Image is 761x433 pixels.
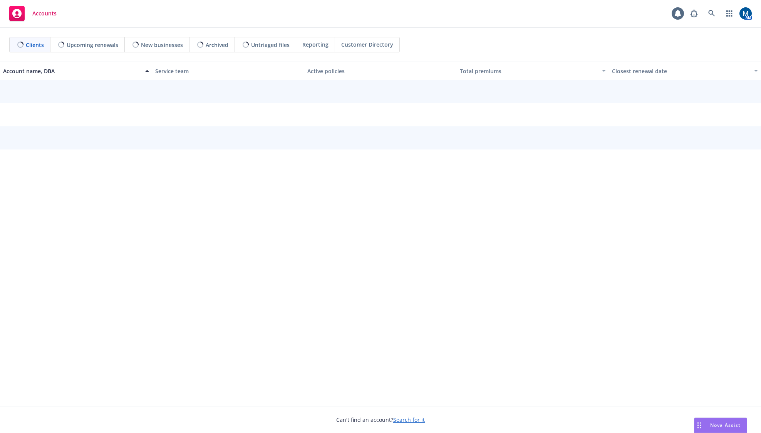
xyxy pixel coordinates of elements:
button: Service team [152,62,304,80]
a: Search [704,6,719,21]
button: Closest renewal date [609,62,761,80]
span: Can't find an account? [336,416,425,424]
div: Total premiums [460,67,597,75]
button: Nova Assist [694,418,747,433]
a: Accounts [6,3,60,24]
a: Switch app [722,6,737,21]
span: Untriaged files [251,41,290,49]
span: New businesses [141,41,183,49]
span: Accounts [32,10,57,17]
div: Account name, DBA [3,67,141,75]
span: Customer Directory [341,40,393,49]
a: Search for it [393,416,425,423]
div: Service team [155,67,301,75]
div: Closest renewal date [612,67,749,75]
div: Active policies [307,67,453,75]
span: Clients [26,41,44,49]
img: photo [739,7,752,20]
span: Archived [206,41,228,49]
button: Active policies [304,62,456,80]
span: Reporting [302,40,329,49]
a: Report a Bug [686,6,702,21]
span: Nova Assist [710,422,741,428]
span: Upcoming renewals [67,41,118,49]
div: Drag to move [694,418,704,433]
button: Total premiums [457,62,609,80]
